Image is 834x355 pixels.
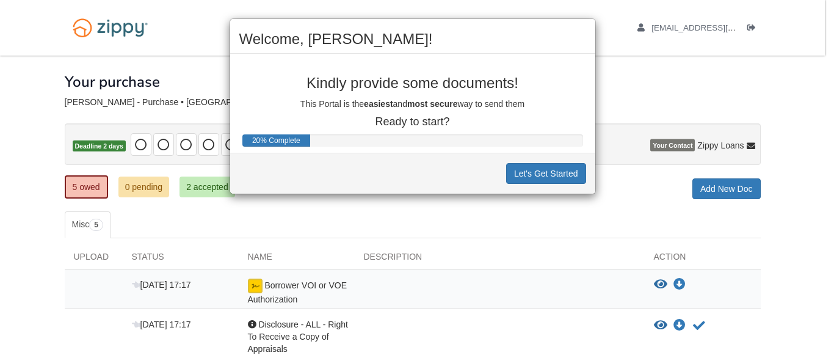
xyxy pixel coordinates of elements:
b: most secure [407,99,457,109]
h2: Welcome, [PERSON_NAME]! [239,31,586,47]
p: Ready to start? [239,116,586,128]
b: easiest [364,99,393,109]
button: Let's Get Started [506,163,586,184]
div: Progress Bar [242,134,311,147]
p: This Portal is the and way to send them [239,98,586,110]
p: Kindly provide some documents! [239,75,586,91]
